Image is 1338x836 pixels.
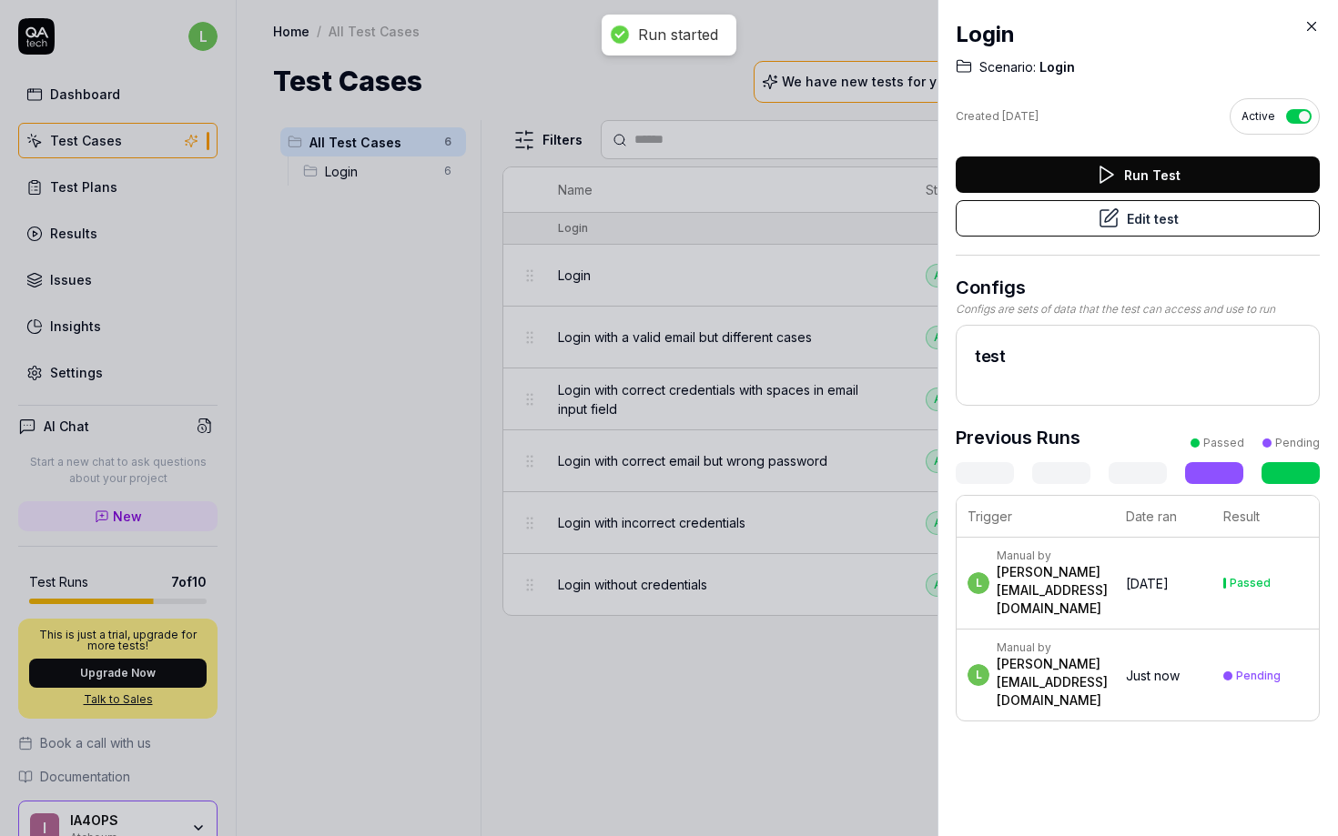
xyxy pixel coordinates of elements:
[956,108,1039,125] div: Created
[1236,669,1281,682] div: Pending
[1126,576,1169,591] time: [DATE]
[1126,668,1180,683] time: Just now
[74,106,88,120] img: tab_domain_overview_orange.svg
[956,18,1320,51] h2: Login
[997,655,1108,710] div: [PERSON_NAME][EMAIL_ADDRESS][DOMAIN_NAME]
[1212,496,1319,538] th: Result
[979,58,1036,76] span: Scenario:
[956,200,1320,237] button: Edit test
[1115,496,1212,538] th: Date ran
[968,664,989,686] span: l
[975,344,1301,368] h2: test
[956,274,1320,301] h3: Configs
[956,424,1080,451] h3: Previous Runs
[1242,108,1275,125] span: Active
[51,29,89,44] div: v 4.0.25
[1036,58,1075,76] span: Login
[956,301,1320,317] div: Configs are sets of data that the test can access and use to run
[997,640,1108,655] div: Manual by
[1230,578,1271,589] div: Passed
[968,572,989,594] span: l
[29,29,44,44] img: logo_orange.svg
[1275,435,1320,451] div: Pending
[1203,435,1244,451] div: Passed
[227,107,279,119] div: Mots-clés
[47,47,206,62] div: Domaine: [DOMAIN_NAME]
[207,106,221,120] img: tab_keywords_by_traffic_grey.svg
[997,549,1108,563] div: Manual by
[29,47,44,62] img: website_grey.svg
[956,156,1320,193] button: Run Test
[997,563,1108,618] div: [PERSON_NAME][EMAIL_ADDRESS][DOMAIN_NAME]
[638,25,718,45] div: Run started
[1002,109,1039,123] time: [DATE]
[957,496,1115,538] th: Trigger
[94,107,140,119] div: Domaine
